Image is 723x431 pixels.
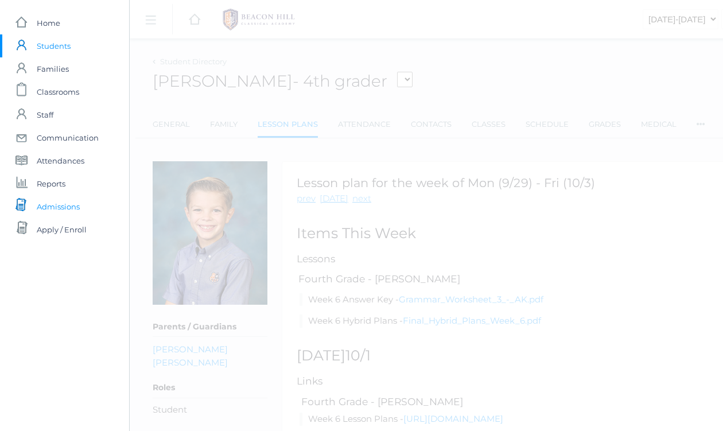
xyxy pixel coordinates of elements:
[37,57,69,80] span: Families
[37,103,53,126] span: Staff
[37,195,80,218] span: Admissions
[37,218,87,241] span: Apply / Enroll
[37,11,60,34] span: Home
[37,126,99,149] span: Communication
[37,172,65,195] span: Reports
[37,34,71,57] span: Students
[37,149,84,172] span: Attendances
[37,80,79,103] span: Classrooms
